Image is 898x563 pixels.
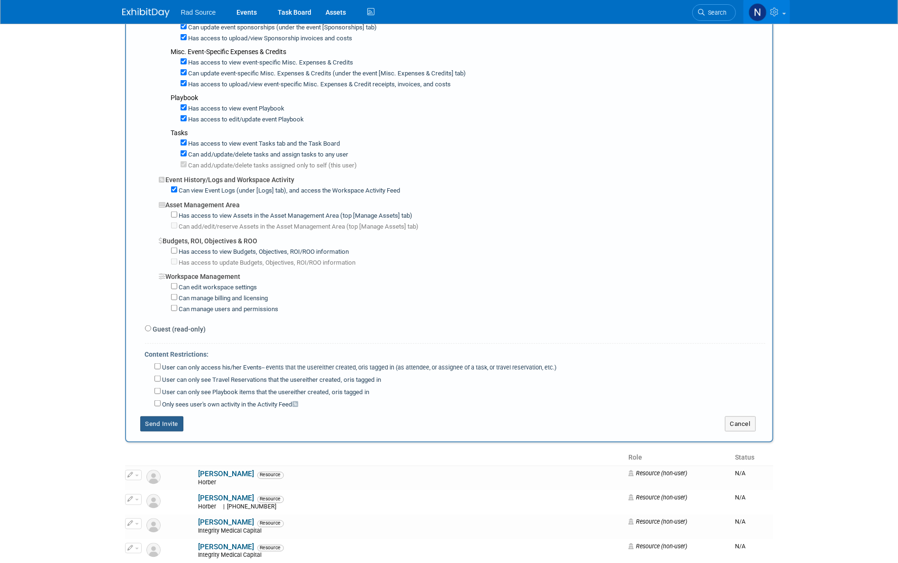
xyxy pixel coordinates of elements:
[187,150,349,159] label: Can add/update/delete tasks and assign tasks to any user
[199,543,254,552] a: [PERSON_NAME]
[735,470,745,477] span: N/A
[159,195,765,210] div: Asset Management Area
[177,258,356,268] label: Has access to update Budgets, Objectives, ROI/ROO information
[625,450,731,466] th: Role
[145,344,765,361] div: Content Restrictions:
[187,139,341,148] label: Has access to view event Tasks tab and the Task Board
[187,161,357,170] label: Can add/update/delete tasks assigned only to self (this user)
[628,470,687,477] span: Resource (non-user)
[159,267,765,281] div: Workspace Management
[257,545,284,552] span: Resource
[171,128,765,138] div: Tasks
[177,305,279,314] label: Can manage users and permissions
[725,416,756,432] button: Cancel
[705,9,727,16] span: Search
[177,186,401,195] label: Can view Event Logs (under [Logs] tab), and access the Workspace Activity Feed
[161,376,381,385] label: User can only see Travel Reservations that the user is tagged in
[749,3,767,21] img: Nicole Bailey
[735,494,745,501] span: N/A
[151,324,206,334] label: Guest (read-only)
[140,416,184,432] button: Send Invite
[199,470,254,479] a: [PERSON_NAME]
[159,231,765,246] div: Budgets, ROI, Objectives & ROO
[161,400,299,409] label: Only sees user's own activity in the Activity Feed
[187,69,466,78] label: Can update event-specific Misc. Expenses & Credits (under the event [Misc. Expenses & Credits] tab)
[177,248,349,257] label: Has access to view Budgets, Objectives, ROI/ROO information
[291,388,338,396] span: either created, or
[177,212,413,221] label: Has access to view Assets in the Asset Management Area (top [Manage Assets] tab)
[146,543,161,557] img: Resource
[187,58,354,67] label: Has access to view event-specific Misc. Expenses & Credits
[199,552,265,559] span: Integrity Medical Capital
[257,496,284,503] span: Resource
[161,363,557,372] label: User can only access his/her Events
[187,80,451,89] label: Has access to upload/view event-specific Misc. Expenses & Credit receipts, invoices, and costs
[177,222,419,231] label: Can add/edit/reserve Assets in the Asset Management Area (top [Manage Assets] tab)
[257,472,284,479] span: Resource
[225,504,280,510] span: [PHONE_NUMBER]
[146,470,161,484] img: Resource
[224,504,225,510] span: |
[257,520,284,527] span: Resource
[161,388,370,397] label: User can only see Playbook items that the user is tagged in
[199,494,254,503] a: [PERSON_NAME]
[171,93,765,102] div: Playbook
[692,4,736,21] a: Search
[177,283,257,292] label: Can edit workspace settings
[319,364,364,371] span: either created, or
[187,104,285,113] label: Has access to view event Playbook
[262,364,557,371] span: -- events that the user is tagged in (as attendee, or assignee of a task, or travel reservation, ...
[177,294,268,303] label: Can manage billing and licensing
[731,450,773,466] th: Status
[199,480,219,486] span: Horber
[735,518,745,526] span: N/A
[199,504,219,510] span: Horber
[199,528,265,535] span: Integrity Medical Capital
[146,494,161,508] img: Resource
[628,543,687,550] span: Resource (non-user)
[171,47,765,56] div: Misc. Event-Specific Expenses & Credits
[735,543,745,550] span: N/A
[181,9,216,16] span: Rad Source
[628,518,687,526] span: Resource (non-user)
[187,115,304,124] label: Has access to edit/update event Playbook
[146,518,161,533] img: Resource
[628,494,687,501] span: Resource (non-user)
[159,170,765,185] div: Event History/Logs and Workspace Activity
[199,518,254,527] a: [PERSON_NAME]
[303,376,350,383] span: either created, or
[187,34,353,43] label: Has access to upload/view Sponsorship invoices and costs
[122,8,170,18] img: ExhibitDay
[187,23,377,32] label: Can update event sponsorships (under the event [Sponsorships] tab)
